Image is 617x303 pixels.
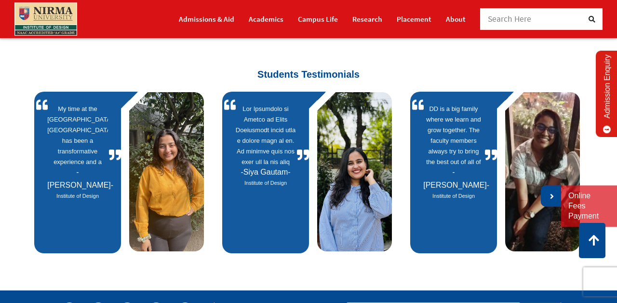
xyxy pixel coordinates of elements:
span: Siya Gautam [241,168,290,176]
cite: Source Title [423,192,484,201]
cite: Source Title [47,192,108,201]
a: Admissions & Aid [179,11,234,28]
a: DD is a big family where we learn and grow together. The faculty members always try to bring the ... [423,104,484,165]
a: Campus Life [298,11,338,28]
img: blog_img [129,92,204,251]
a: My time at the [GEOGRAPHIC_DATA], [GEOGRAPHIC_DATA], has been a transformative experience and a s... [47,104,108,165]
span: Search Here [488,14,532,24]
cite: Source Title [235,179,296,188]
img: main_logo [14,2,77,36]
a: About [446,11,466,28]
a: Lor Ipsumdolo si Ametco ad Elits Doeiusmodt incid utla e dolore magn al en. Ad minimve quis nos e... [235,104,296,165]
a: Placement [397,11,431,28]
a: Research [352,11,382,28]
img: blog_img [505,92,580,251]
img: blog_img [317,92,392,251]
h3: Students Testimonials [27,52,590,80]
a: Academics [249,11,283,28]
a: Online Fees Payment [568,191,610,221]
